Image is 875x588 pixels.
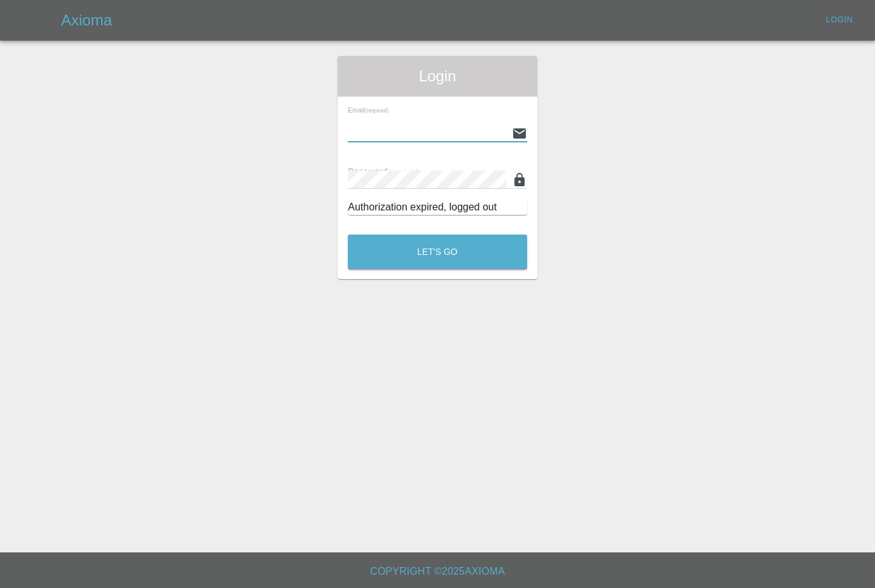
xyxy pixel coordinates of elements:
[10,563,865,580] h6: Copyright © 2025 Axioma
[388,168,420,176] small: (required)
[348,235,527,270] button: Let's Go
[365,108,389,114] small: (required)
[348,66,527,86] span: Login
[61,10,112,31] h5: Axioma
[819,10,860,30] a: Login
[348,200,527,215] div: Authorization expired, logged out
[348,167,419,177] span: Password
[348,106,389,114] span: Email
